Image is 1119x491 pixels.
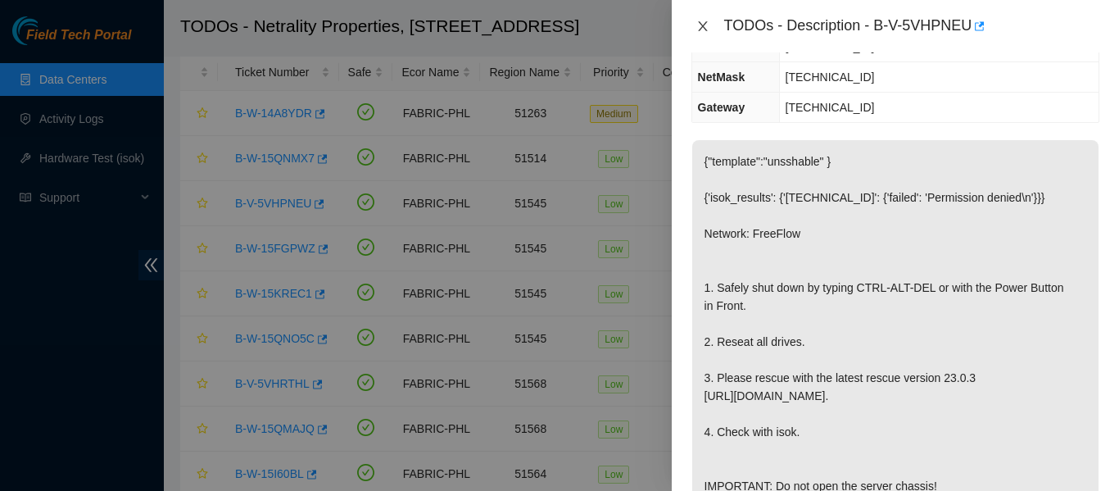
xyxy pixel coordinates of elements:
[698,101,745,114] span: Gateway
[696,20,709,33] span: close
[786,70,875,84] span: [TECHNICAL_ID]
[786,101,875,114] span: [TECHNICAL_ID]
[691,19,714,34] button: Close
[698,70,745,84] span: NetMask
[724,13,1099,39] div: TODOs - Description - B-V-5VHPNEU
